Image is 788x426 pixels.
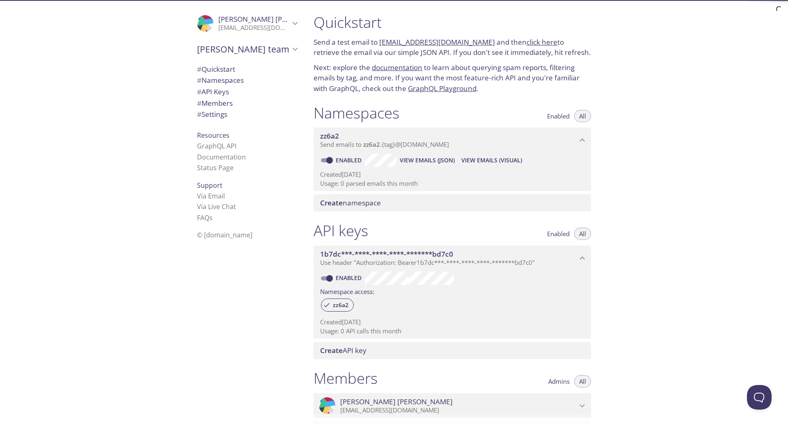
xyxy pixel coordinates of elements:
[320,285,374,297] label: Namespace access:
[314,104,399,122] h1: Namespaces
[190,98,304,109] div: Members
[320,318,584,326] p: Created [DATE]
[190,39,304,60] div: Felix's team
[197,109,202,119] span: #
[197,98,233,108] span: Members
[197,87,202,96] span: #
[314,128,591,153] div: zz6a2 namespace
[197,75,244,85] span: Namespaces
[197,64,202,74] span: #
[328,301,353,309] span: zz6a2
[314,342,591,359] div: Create API Key
[209,213,213,222] span: s
[396,154,458,167] button: View Emails (JSON)
[314,221,368,240] h1: API keys
[190,86,304,98] div: API Keys
[320,198,381,207] span: namespace
[197,163,234,172] a: Status Page
[314,393,591,419] div: Felix Mayer
[197,131,229,140] span: Resources
[197,213,213,222] a: FAQ
[379,37,495,47] a: [EMAIL_ADDRESS][DOMAIN_NAME]
[543,375,575,387] button: Admins
[197,98,202,108] span: #
[314,62,591,94] p: Next: explore the to learn about querying spam reports, filtering emails by tag, and more. If you...
[408,84,476,93] a: GraphQL Playground
[314,13,591,32] h1: Quickstart
[197,64,235,74] span: Quickstart
[314,194,591,212] div: Create namespace
[527,37,557,47] a: click here
[197,141,236,150] a: GraphQL API
[574,228,591,240] button: All
[320,346,343,355] span: Create
[372,63,422,72] a: documentation
[314,37,591,58] p: Send a test email to and then to retrieve the email via our simple JSON API. If you don't see it ...
[197,87,229,96] span: API Keys
[320,327,584,335] p: Usage: 0 API calls this month
[400,155,455,165] span: View Emails (JSON)
[542,228,575,240] button: Enabled
[320,140,449,148] span: Send emails to . {tag} @[DOMAIN_NAME]
[197,230,252,239] span: © [DOMAIN_NAME]
[320,198,343,207] span: Create
[747,385,772,410] iframe: Help Scout Beacon - Open
[197,181,222,190] span: Support
[321,298,354,312] div: zz6a2
[190,64,304,75] div: Quickstart
[320,131,339,141] span: zz6a2
[320,179,584,188] p: Usage: 0 parsed emails this month
[340,406,577,415] p: [EMAIL_ADDRESS][DOMAIN_NAME]
[458,154,525,167] button: View Emails (Visual)
[320,346,367,355] span: API key
[320,170,584,179] p: Created [DATE]
[197,109,227,119] span: Settings
[340,397,453,406] span: [PERSON_NAME] [PERSON_NAME]
[197,43,290,55] span: [PERSON_NAME] team
[334,274,365,282] a: Enabled
[574,375,591,387] button: All
[197,191,225,200] a: Via Email
[197,153,246,162] a: Documentation
[190,75,304,86] div: Namespaces
[197,202,236,211] a: Via Live Chat
[334,156,365,164] a: Enabled
[218,14,331,24] span: [PERSON_NAME] [PERSON_NAME]
[218,24,290,32] p: [EMAIL_ADDRESS][DOMAIN_NAME]
[574,110,591,122] button: All
[461,155,522,165] span: View Emails (Visual)
[190,10,304,37] div: Felix Mayer
[363,140,380,148] span: zz6a2
[190,109,304,120] div: Team Settings
[197,75,202,85] span: #
[542,110,575,122] button: Enabled
[314,369,378,387] h1: Members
